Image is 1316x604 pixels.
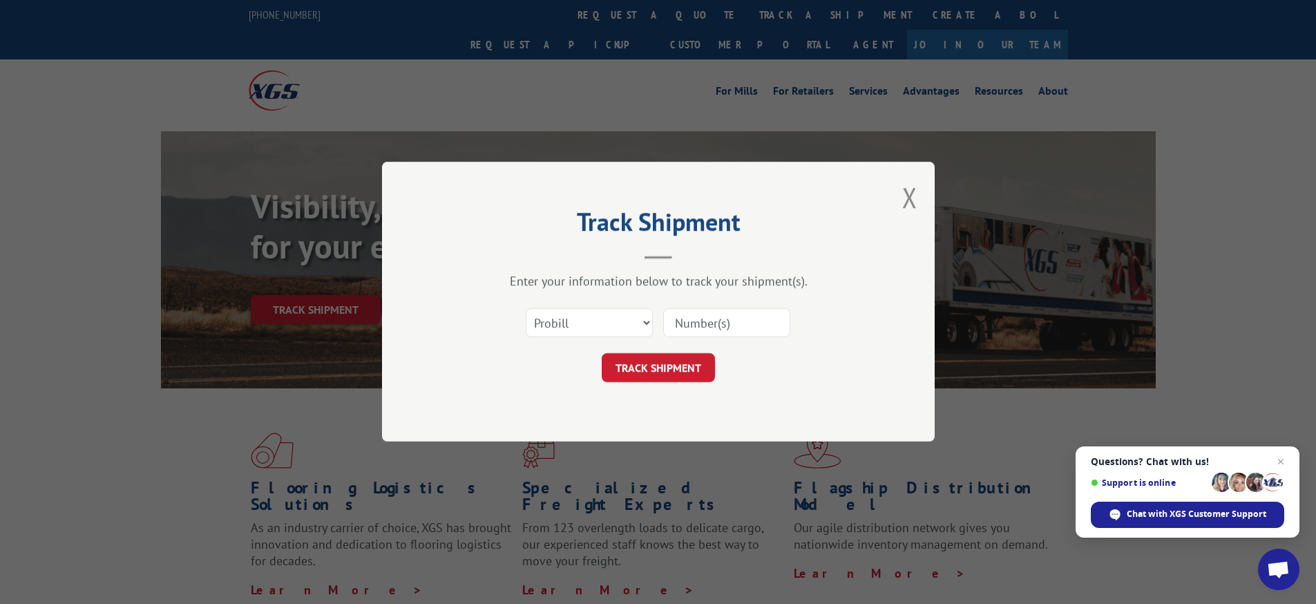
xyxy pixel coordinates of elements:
button: TRACK SHIPMENT [602,354,715,383]
h2: Track Shipment [451,212,866,238]
input: Number(s) [663,309,790,338]
span: Chat with XGS Customer Support [1127,508,1266,520]
span: Questions? Chat with us! [1091,456,1284,467]
button: Close modal [902,179,917,216]
div: Open chat [1258,549,1299,590]
span: Support is online [1091,478,1207,488]
div: Chat with XGS Customer Support [1091,502,1284,528]
span: Close chat [1272,453,1289,470]
div: Enter your information below to track your shipment(s). [451,274,866,290]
